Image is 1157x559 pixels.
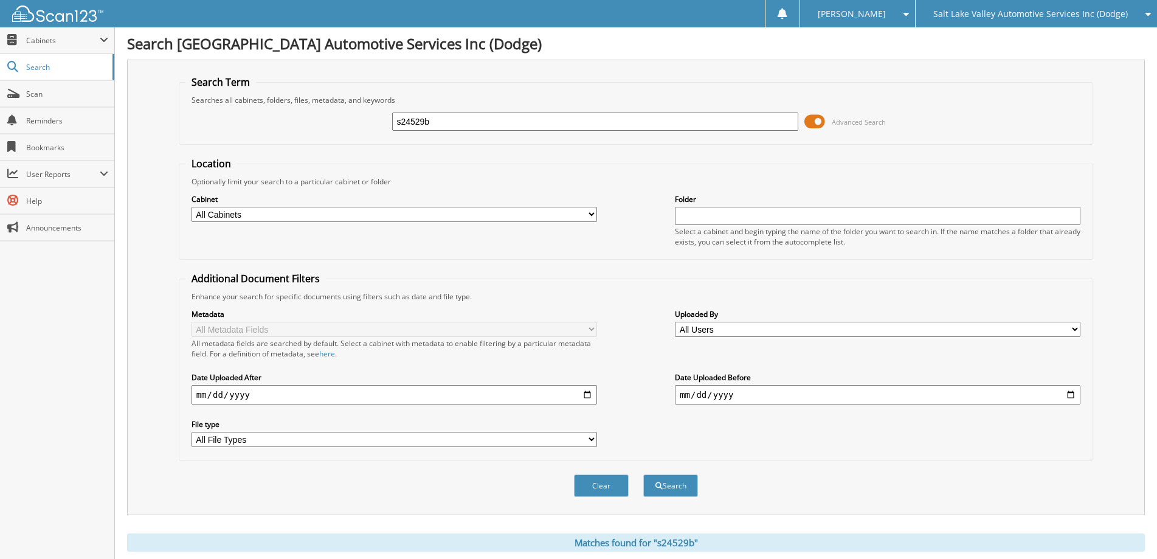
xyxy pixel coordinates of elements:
span: Announcements [26,223,108,233]
label: File type [192,419,597,429]
span: Help [26,196,108,206]
div: Optionally limit your search to a particular cabinet or folder [185,176,1087,187]
a: here [319,349,335,359]
label: Date Uploaded After [192,372,597,383]
span: User Reports [26,169,100,179]
label: Cabinet [192,194,597,204]
label: Folder [675,194,1080,204]
button: Search [643,474,698,497]
legend: Search Term [185,75,256,89]
span: Scan [26,89,108,99]
span: Bookmarks [26,142,108,153]
h1: Search [GEOGRAPHIC_DATA] Automotive Services Inc (Dodge) [127,33,1145,54]
div: Enhance your search for specific documents using filters such as date and file type. [185,291,1087,302]
label: Metadata [192,309,597,319]
span: Salt Lake Valley Automotive Services Inc (Dodge) [933,10,1128,18]
span: Cabinets [26,35,100,46]
legend: Location [185,157,237,170]
div: Matches found for "s24529b" [127,533,1145,552]
div: Searches all cabinets, folders, files, metadata, and keywords [185,95,1087,105]
label: Uploaded By [675,309,1080,319]
button: Clear [574,474,629,497]
div: Select a cabinet and begin typing the name of the folder you want to search in. If the name match... [675,226,1080,247]
span: [PERSON_NAME] [818,10,886,18]
legend: Additional Document Filters [185,272,326,285]
span: Reminders [26,116,108,126]
input: start [192,385,597,404]
span: Advanced Search [832,117,886,127]
img: scan123-logo-white.svg [12,5,103,22]
div: All metadata fields are searched by default. Select a cabinet with metadata to enable filtering b... [192,338,597,359]
input: end [675,385,1080,404]
span: Search [26,62,106,72]
label: Date Uploaded Before [675,372,1080,383]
